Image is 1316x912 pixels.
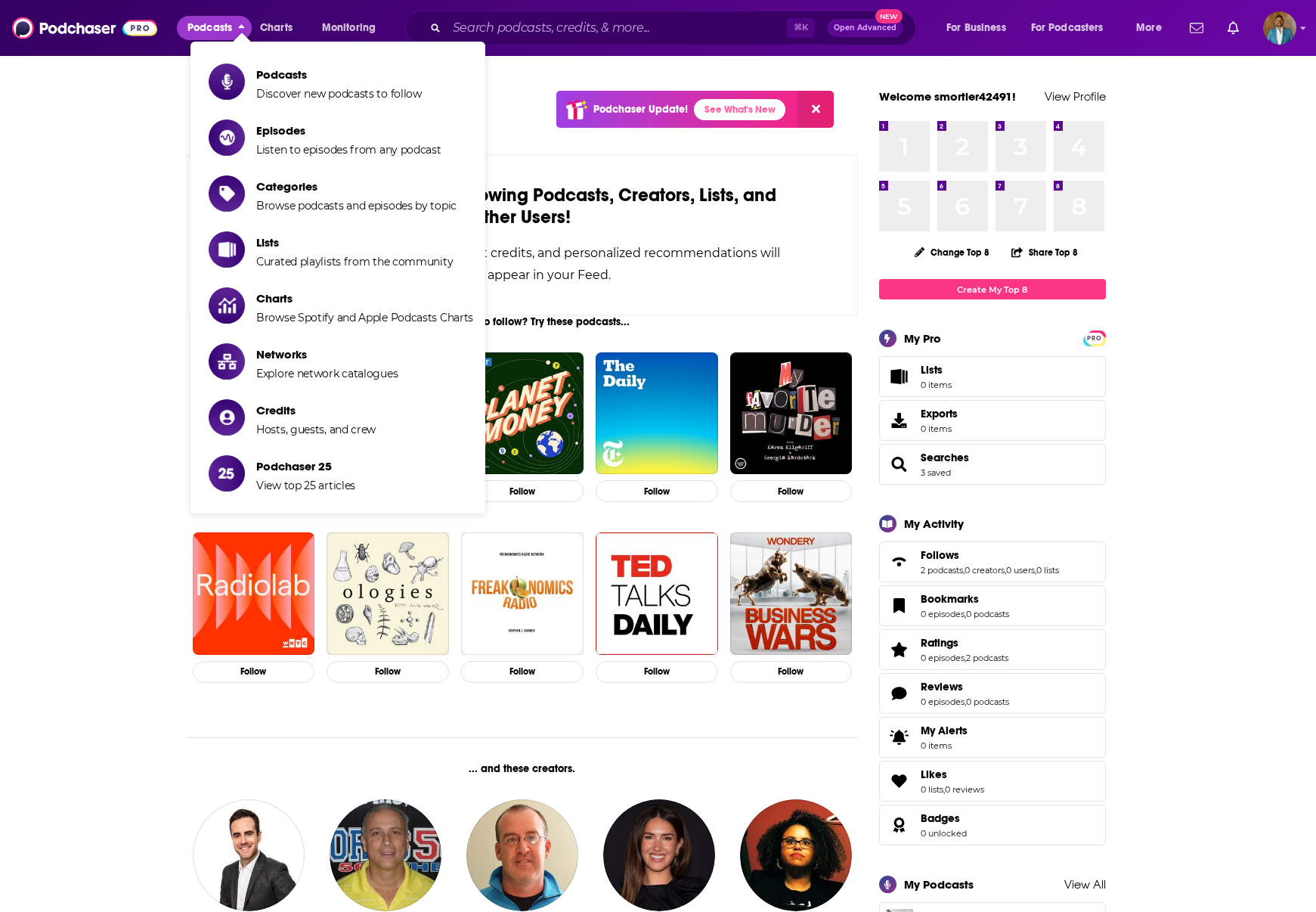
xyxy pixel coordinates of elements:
a: Follows [884,551,915,572]
span: , [1005,565,1006,575]
span: Lists [921,363,943,377]
a: Follows [921,548,1059,562]
span: 0 items [921,380,952,390]
span: Bookmarks [921,592,979,606]
a: Ratings [884,639,915,660]
button: Open AdvancedNew [827,19,903,37]
span: Hosts, guests, and crew [256,423,376,436]
button: open menu [311,16,395,40]
span: , [965,653,966,663]
a: View Profile [1045,89,1106,104]
a: Show notifications dropdown [1184,15,1209,41]
img: Radiolab [193,532,315,655]
button: Follow [193,661,315,683]
span: 0 items [921,740,968,751]
span: Likes [879,761,1106,802]
span: Open Advanced [834,24,896,32]
img: Eli Savoie [466,799,578,911]
button: Follow [327,661,449,683]
img: Joe Molloy [193,799,305,911]
a: Searches [921,451,969,464]
button: open menu [936,16,1025,40]
span: My Alerts [884,727,915,748]
span: New [875,9,903,23]
button: open menu [1126,16,1181,40]
span: Discover new podcasts to follow [256,87,422,101]
a: 0 episodes [921,653,965,663]
button: Follow [730,661,853,683]
div: My Activity [904,516,964,531]
a: 0 episodes [921,609,965,619]
a: Lists [879,356,1106,397]
span: Browse podcasts and episodes by topic [256,199,457,212]
a: Business Wars [730,532,853,655]
span: More [1136,17,1162,39]
span: Categories [256,179,457,194]
span: Follows [921,548,959,562]
button: close menu [177,16,252,40]
span: Searches [879,444,1106,485]
a: 2 podcasts [966,653,1008,663]
a: Charts [250,16,302,40]
span: Listen to episodes from any podcast [256,143,441,157]
span: Lists [884,366,915,387]
span: Networks [256,347,398,361]
button: Change Top 8 [906,243,999,262]
img: Podchaser - Follow, Share and Rate Podcasts [12,14,157,42]
span: , [963,565,965,575]
a: See What's New [694,99,785,120]
img: My Favorite Murder with Karen Kilgariff and Georgia Hardstark [730,352,853,475]
img: Christina Najjar [603,799,715,911]
span: Likes [921,768,947,781]
img: The Daily [596,352,718,475]
img: Ologies with Alie Ward [327,532,449,655]
a: 0 creators [965,565,1005,575]
span: Exports [921,407,958,420]
span: Badges [879,805,1106,845]
span: My Alerts [921,724,968,737]
a: Reviews [921,680,1009,693]
div: My Podcasts [904,877,974,892]
span: , [943,784,945,795]
span: Podchaser 25 [256,459,355,473]
img: Leah-Simone Bowen [740,799,852,911]
a: Bookmarks [921,592,1009,606]
span: Explore network catalogues [256,367,398,380]
div: Not sure who to follow? Try these podcasts... [187,315,859,328]
span: For Podcasters [1031,17,1104,39]
button: Follow [461,661,584,683]
img: User Profile [1263,11,1296,45]
p: Podchaser Update! [593,103,688,116]
span: Credits [256,403,376,417]
span: Podcasts [256,67,422,82]
span: Lists [921,363,952,377]
a: Badges [884,814,915,836]
button: Follow [730,480,853,502]
div: ... and these creators. [187,762,859,775]
div: Search podcasts, credits, & more... [420,11,930,45]
span: Reviews [921,680,963,693]
a: 0 unlocked [921,828,967,839]
img: Greg Gaston [330,799,441,911]
img: TED Talks Daily [596,532,718,655]
a: Welcome smortier42491! [879,89,1016,104]
button: open menu [1021,16,1126,40]
a: 3 saved [921,467,951,478]
a: 2 podcasts [921,565,963,575]
a: Searches [884,454,915,475]
span: Charts [256,291,473,306]
a: 0 lists [921,784,943,795]
span: PRO [1085,333,1104,344]
input: Search podcasts, credits, & more... [447,16,787,40]
span: , [965,609,966,619]
a: PRO [1085,332,1104,343]
span: , [965,696,966,707]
